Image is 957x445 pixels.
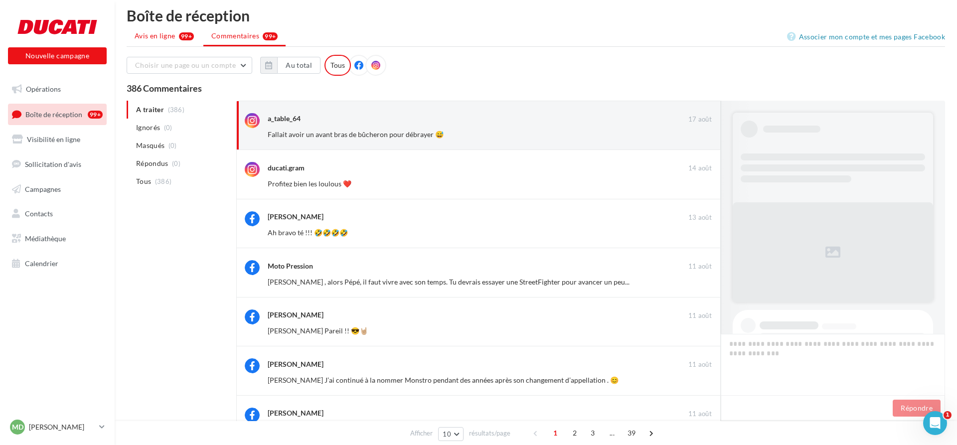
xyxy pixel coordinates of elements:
span: Calendrier [25,259,58,268]
span: 39 [624,425,640,441]
button: Au total [277,57,320,74]
a: Campagnes [6,179,109,200]
span: 10 [443,430,451,438]
span: Masqués [136,141,164,150]
button: Choisir une page ou un compte [127,57,252,74]
span: (0) [172,159,180,167]
div: a_table_64 [268,114,301,124]
span: Choisir une page ou un compte [135,61,236,69]
span: 13 août [688,213,712,222]
div: Boîte de réception [127,8,945,23]
span: Répondus [136,158,168,168]
span: Afficher [410,429,433,438]
div: 99+ [179,32,194,40]
span: ... [604,425,620,441]
span: Boîte de réception [25,110,82,118]
a: Visibilité en ligne [6,129,109,150]
span: (386) [155,177,172,185]
span: (0) [168,142,177,149]
div: Tous [324,55,351,76]
iframe: Intercom live chat [923,411,947,435]
div: [PERSON_NAME] [268,310,323,320]
span: 2 [567,425,583,441]
a: Boîte de réception99+ [6,104,109,125]
span: [PERSON_NAME] , alors Pépé, il faut vivre avec son temps. Tu devrais essayer une StreetFighter po... [268,278,630,286]
span: Sollicitation d'avis [25,160,81,168]
div: 386 Commentaires [127,84,945,93]
a: Calendrier [6,253,109,274]
span: Visibilité en ligne [27,135,80,144]
span: 11 août [688,311,712,320]
span: 3 [585,425,601,441]
a: Sollicitation d'avis [6,154,109,175]
span: Tous [136,176,151,186]
span: 17 août [688,115,712,124]
span: Médiathèque [25,234,66,243]
span: 1 [944,411,952,419]
button: 10 [438,427,464,441]
span: Fallait avoir un avant bras de bûcheron pour débrayer 😅 [268,130,444,139]
div: ducati.gram [268,163,305,173]
span: 14 août [688,164,712,173]
span: Opérations [26,85,61,93]
p: [PERSON_NAME] [29,422,95,432]
span: 11 août [688,360,712,369]
span: [PERSON_NAME] J’ai continué à la nommer Monstro pendant des années après son changement d’appella... [268,376,619,384]
div: [PERSON_NAME] [268,212,323,222]
button: Répondre [893,400,941,417]
span: (0) [164,124,172,132]
span: [PERSON_NAME] Pareil !! 😎🤘🏼 [268,326,368,335]
span: 11 août [688,410,712,419]
div: 99+ [88,111,103,119]
a: Contacts [6,203,109,224]
span: Ignorés [136,123,160,133]
span: Avis en ligne [135,31,175,41]
div: [PERSON_NAME] [268,408,323,418]
div: Moto Pression [268,261,313,271]
span: MD [12,422,23,432]
span: Ah bravo té !!! 🤣🤣🤣🤣 [268,228,348,237]
span: 11 août [688,262,712,271]
span: 1 [547,425,563,441]
span: Campagnes [25,184,61,193]
a: Associer mon compte et mes pages Facebook [787,31,945,43]
a: Médiathèque [6,228,109,249]
button: Au total [260,57,320,74]
span: Profitez bien les loulous ❤️ [268,179,351,188]
a: Opérations [6,79,109,100]
span: résultats/page [469,429,510,438]
a: MD [PERSON_NAME] [8,418,107,437]
span: Contacts [25,209,53,218]
div: [PERSON_NAME] [268,359,323,369]
button: Nouvelle campagne [8,47,107,64]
